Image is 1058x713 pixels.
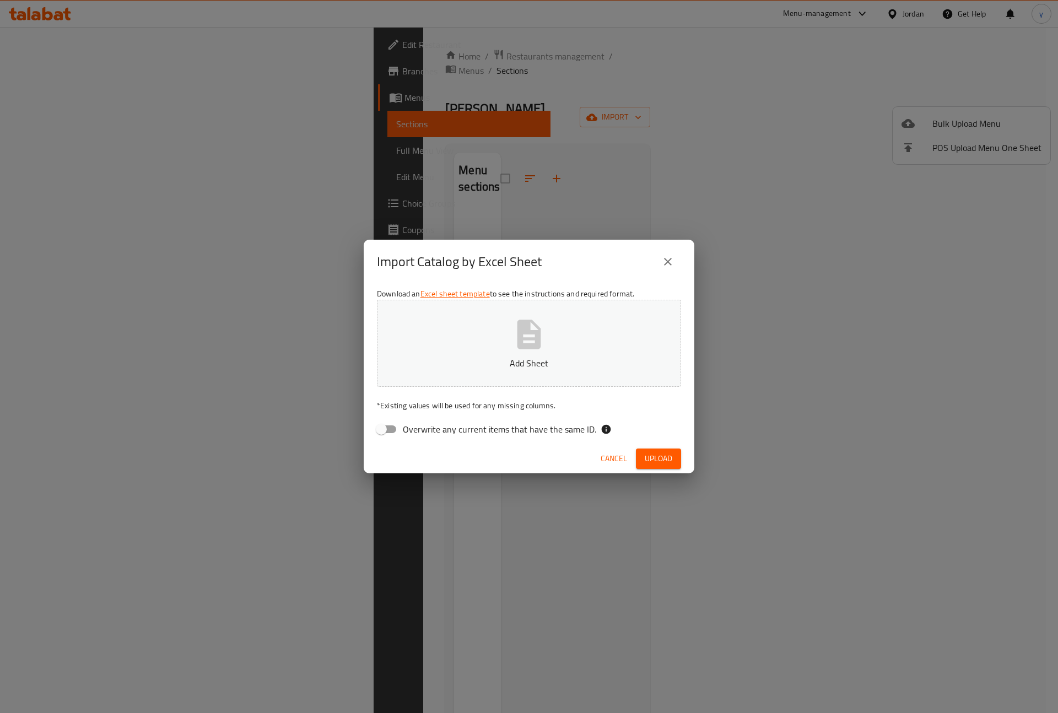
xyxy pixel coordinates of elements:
button: Cancel [596,449,631,469]
button: Upload [636,449,681,469]
h2: Import Catalog by Excel Sheet [377,253,542,271]
p: Existing values will be used for any missing columns. [377,400,681,411]
span: Cancel [601,452,627,466]
div: Download an to see the instructions and required format. [364,284,694,444]
span: Overwrite any current items that have the same ID. [403,423,596,436]
svg: If the overwrite option isn't selected, then the items that match an existing ID will be ignored ... [601,424,612,435]
p: Add Sheet [394,356,664,370]
span: Upload [645,452,672,466]
a: Excel sheet template [420,287,490,301]
button: Add Sheet [377,300,681,387]
button: close [655,249,681,275]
